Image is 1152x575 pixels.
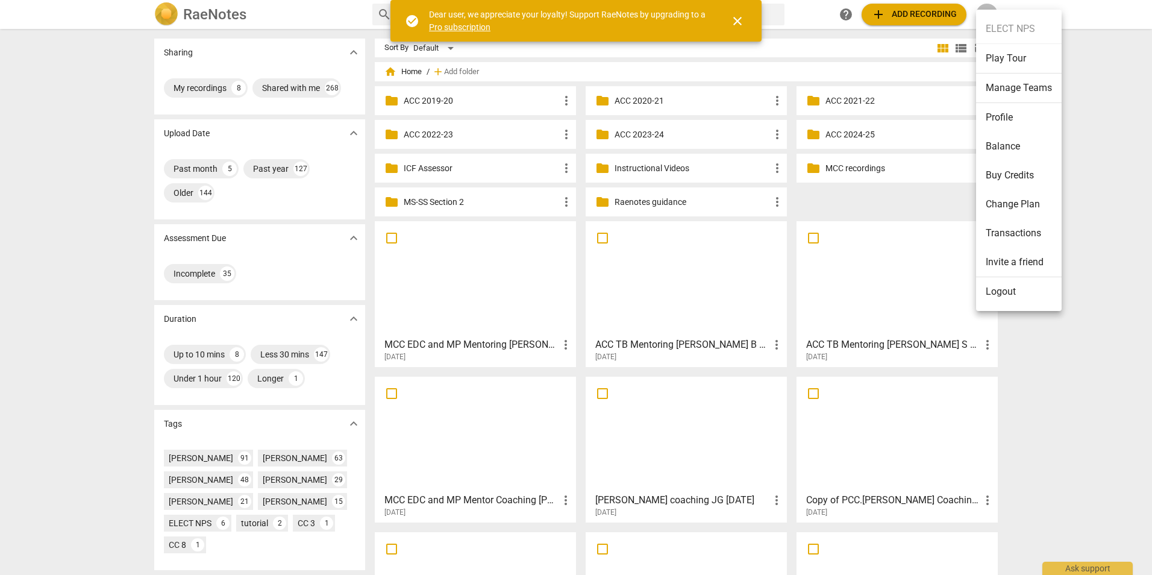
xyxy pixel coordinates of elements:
[429,8,709,33] div: Dear user, we appreciate your loyalty! Support RaeNotes by upgrading to a
[429,22,490,32] a: Pro subscription
[730,14,745,28] span: close
[976,44,1062,74] li: Play Tour
[723,7,752,36] button: Close
[405,14,419,28] span: check_circle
